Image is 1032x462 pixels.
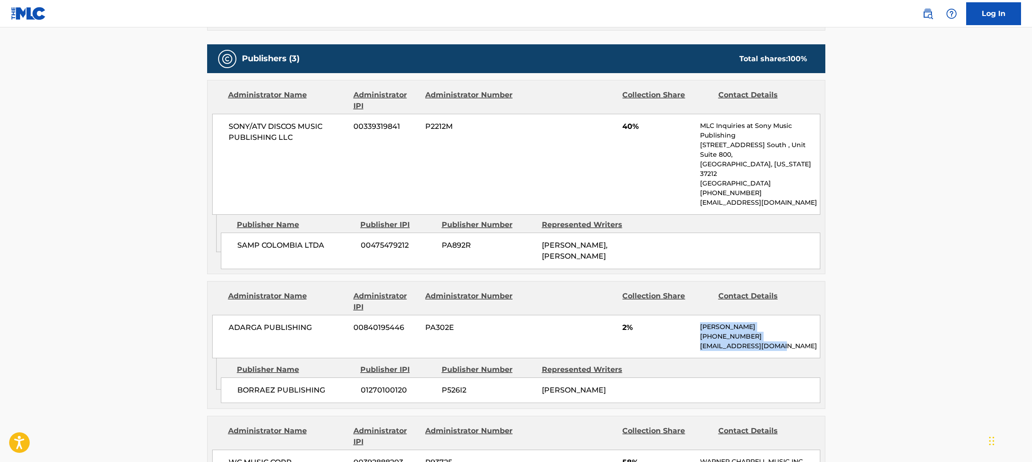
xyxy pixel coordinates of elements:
[425,90,514,112] div: Administrator Number
[622,291,711,313] div: Collection Share
[237,240,354,251] span: SAMP COLOMBIA LTDA
[542,364,635,375] div: Represented Writers
[360,364,435,375] div: Publisher IPI
[542,241,608,260] span: [PERSON_NAME], [PERSON_NAME]
[542,386,606,394] span: [PERSON_NAME]
[919,5,937,23] a: Public Search
[542,219,635,230] div: Represented Writers
[222,53,233,64] img: Publishers
[622,90,711,112] div: Collection Share
[718,90,807,112] div: Contact Details
[442,364,535,375] div: Publisher Number
[700,121,819,140] p: MLC Inquiries at Sony Music Publishing
[11,7,46,20] img: MLC Logo
[700,159,819,179] p: [GEOGRAPHIC_DATA], [US_STATE] 37212
[622,121,693,132] span: 40%
[353,322,418,333] span: 00840195446
[700,188,819,198] p: [PHONE_NUMBER]
[986,418,1032,462] iframe: Chat Widget
[237,385,354,396] span: BORRAEZ PUBLISHING
[229,322,347,333] span: ADARGA PUBLISHING
[242,53,299,64] h5: Publishers (3)
[700,140,819,159] p: [STREET_ADDRESS] South , Unit Suite 800,
[622,425,711,447] div: Collection Share
[966,2,1021,25] a: Log In
[442,219,535,230] div: Publisher Number
[942,5,961,23] div: Help
[700,198,819,207] p: [EMAIL_ADDRESS][DOMAIN_NAME]
[425,322,514,333] span: PA302E
[700,332,819,341] p: [PHONE_NUMBER]
[700,322,819,332] p: [PERSON_NAME]
[425,121,514,132] span: P2212M
[228,425,347,447] div: Administrator Name
[442,240,535,251] span: PA892R
[989,427,995,455] div: Drag
[353,425,418,447] div: Administrator IPI
[361,385,435,396] span: 01270100120
[718,291,807,313] div: Contact Details
[946,8,957,19] img: help
[237,364,353,375] div: Publisher Name
[622,322,693,333] span: 2%
[718,425,807,447] div: Contact Details
[237,219,353,230] div: Publisher Name
[228,90,347,112] div: Administrator Name
[700,341,819,351] p: [EMAIL_ADDRESS][DOMAIN_NAME]
[425,425,514,447] div: Administrator Number
[361,240,435,251] span: 00475479212
[353,121,418,132] span: 00339319841
[739,53,807,64] div: Total shares:
[922,8,933,19] img: search
[229,121,347,143] span: SONY/ATV DISCOS MUSIC PUBLISHING LLC
[360,219,435,230] div: Publisher IPI
[700,179,819,188] p: [GEOGRAPHIC_DATA]
[228,291,347,313] div: Administrator Name
[442,385,535,396] span: P526I2
[788,54,807,63] span: 100 %
[425,291,514,313] div: Administrator Number
[353,90,418,112] div: Administrator IPI
[353,291,418,313] div: Administrator IPI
